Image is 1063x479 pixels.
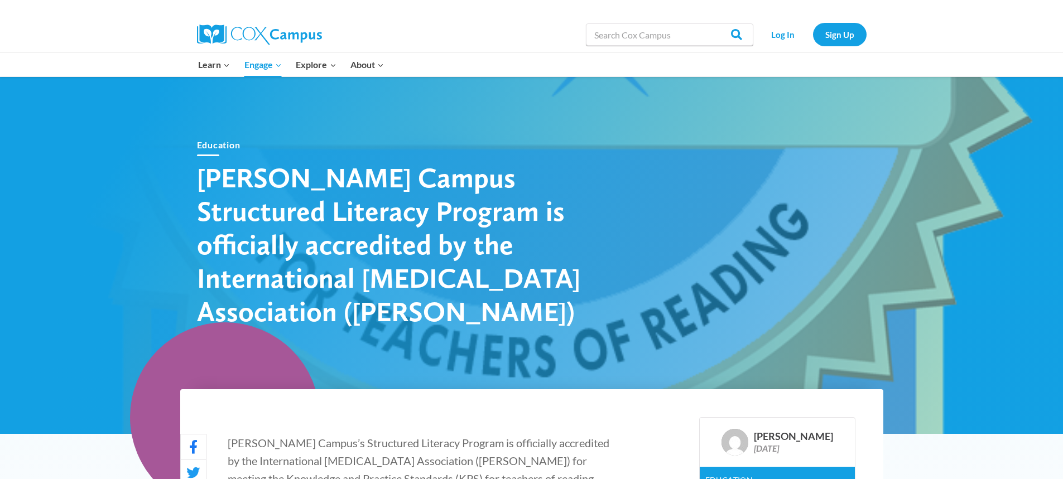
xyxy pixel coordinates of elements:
[197,139,241,150] a: Education
[197,25,322,45] img: Cox Campus
[754,443,833,453] div: [DATE]
[191,53,391,76] nav: Primary Navigation
[759,23,867,46] nav: Secondary Navigation
[754,430,833,443] div: [PERSON_NAME]
[198,57,230,72] span: Learn
[197,161,588,328] h1: [PERSON_NAME] Campus Structured Literacy Program is officially accredited by the International [M...
[350,57,384,72] span: About
[244,57,282,72] span: Engage
[759,23,807,46] a: Log In
[813,23,867,46] a: Sign Up
[586,23,753,46] input: Search Cox Campus
[296,57,336,72] span: Explore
